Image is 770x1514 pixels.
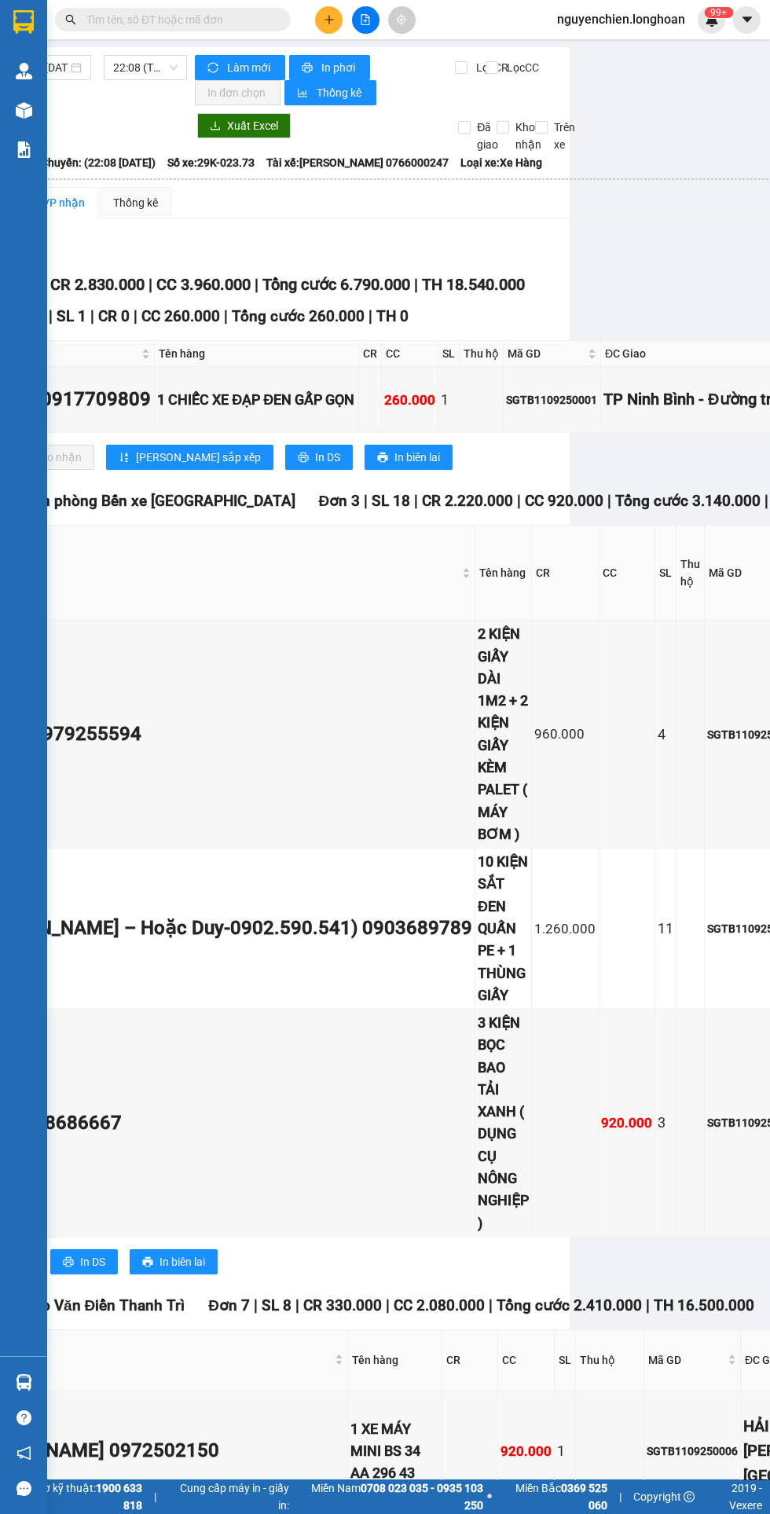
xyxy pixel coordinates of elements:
[676,526,705,621] th: Thu hộ
[500,1441,552,1462] div: 920.000
[655,526,676,621] th: SL
[384,390,435,411] div: 260.000
[619,1488,621,1505] span: |
[106,445,273,470] button: sort-ascending[PERSON_NAME] sắp xếp
[284,80,376,105] button: bar-chartThống kê
[576,1330,644,1391] th: Thu hộ
[63,1256,74,1269] span: printer
[442,1330,498,1391] th: CR
[232,307,365,325] span: Tổng cước 260.000
[113,194,158,211] div: Thống kê
[646,1296,650,1314] span: |
[302,62,315,75] span: printer
[227,117,278,134] span: Xuất Excel
[365,445,453,470] button: printerIn biên lai
[497,1296,642,1314] span: Tổng cước 2.410.000
[548,119,581,153] span: Trên xe
[658,1112,673,1134] div: 3
[684,1491,695,1502] span: copyright
[764,492,768,510] span: |
[195,80,280,105] button: In đơn chọn
[733,6,761,34] button: caret-down
[208,1296,250,1314] span: Đơn 7
[525,492,603,510] span: CC 920.000
[227,59,273,76] span: Làm mới
[509,119,548,153] span: Kho nhận
[487,1494,492,1500] span: ⚪️
[130,1249,218,1274] button: printerIn biên lai
[262,275,410,294] span: Tổng cước 6.790.000
[136,449,261,466] span: [PERSON_NAME] sắp xếp
[348,1330,442,1391] th: Tên hàng
[532,526,599,621] th: CR
[321,59,357,76] span: In phơi
[500,59,541,76] span: Lọc CC
[658,918,673,940] div: 11
[168,1479,289,1514] span: Cung cấp máy in - giấy in:
[119,452,130,464] span: sort-ascending
[534,918,596,940] div: 1.260.000
[740,13,754,27] span: caret-down
[207,62,221,75] span: sync
[359,341,382,367] th: CR
[98,307,130,325] span: CR 0
[441,389,456,411] div: 1
[90,307,94,325] span: |
[376,307,409,325] span: TH 0
[57,307,86,325] span: SL 1
[315,6,343,34] button: plus
[317,84,364,101] span: Thống kê
[45,59,68,76] input: 11/09/2025
[382,341,438,367] th: CC
[254,1296,258,1314] span: |
[705,13,719,27] img: icon-new-feature
[16,102,32,119] img: warehouse-icon
[262,1296,291,1314] span: SL 8
[148,275,152,294] span: |
[489,1296,493,1314] span: |
[396,14,407,25] span: aim
[386,1296,390,1314] span: |
[422,492,513,510] span: CR 2.220.000
[471,119,504,153] span: Đã giao
[607,492,611,510] span: |
[475,526,532,621] th: Tên hàng
[555,1330,576,1391] th: SL
[141,307,220,325] span: CC 260.000
[364,492,368,510] span: |
[16,141,32,158] img: solution-icon
[167,154,255,171] span: Số xe: 29K-023.73
[96,1482,142,1512] strong: 1900 633 818
[615,492,761,510] span: Tổng cước 3.140.000
[644,1391,741,1512] td: SGTB1109250006
[134,307,137,325] span: |
[658,724,673,746] div: 4
[350,1418,439,1485] div: 1 XE MÁY MINI BS 34 AA 296 43
[315,449,340,466] span: In DS
[438,341,460,367] th: SL
[157,389,355,411] div: 1 CHIẾC XE ĐẠP ĐEN GẤP GỌN
[156,275,251,294] span: CC 3.960.000
[224,307,228,325] span: |
[50,1249,118,1274] button: printerIn DS
[324,14,335,25] span: plus
[394,449,440,466] span: In biên lai
[388,6,416,34] button: aim
[319,492,361,510] span: Đơn 3
[648,1351,724,1369] span: Mã GD
[210,120,221,133] span: download
[506,391,598,409] div: SGTB1109250001
[155,341,358,367] th: Tên hàng
[704,7,733,18] sup: 276
[361,1482,483,1512] strong: 0708 023 035 - 0935 103 250
[255,275,258,294] span: |
[49,307,53,325] span: |
[478,623,529,845] div: 2 KIỆN GIẤY DÀI 1M2 + 2 KIỆN GIẤY KÈM PALET ( MÁY BƠM )
[394,1296,485,1314] span: CC 2.080.000
[293,1479,483,1514] span: Miền Nam
[414,492,418,510] span: |
[561,1482,607,1512] strong: 0369 525 060
[195,55,285,80] button: syncLàm mới
[654,1296,754,1314] span: TH 16.500.000
[372,492,410,510] span: SL 18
